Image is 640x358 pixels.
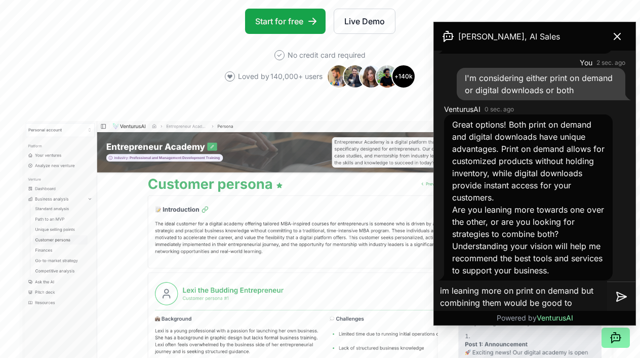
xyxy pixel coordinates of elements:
[343,64,367,89] img: Avatar 2
[497,313,573,323] p: Powered by
[375,64,399,89] img: Avatar 4
[452,204,605,276] p: Are you leaning more towards one over the other, or are you looking for strategies to combine bot...
[452,118,605,204] p: Great options! Both print on demand and digital downloads have unique advantages. Print on demand...
[245,9,326,34] a: Start for free
[444,104,481,114] span: VenturusAI
[434,281,607,313] textarea: im leaning more on print on demand but combining them would be good to
[359,64,383,89] img: Avatar 3
[458,30,560,43] span: [PERSON_NAME], AI Sales
[334,9,395,34] a: Live Demo
[580,58,592,68] span: You
[485,105,514,113] time: 0 sec. ago
[327,64,351,89] img: Avatar 1
[596,59,625,67] time: 2 sec. ago
[465,73,613,95] span: I'm considering either print on demand or digital downloads or both
[537,313,573,322] span: VenturusAI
